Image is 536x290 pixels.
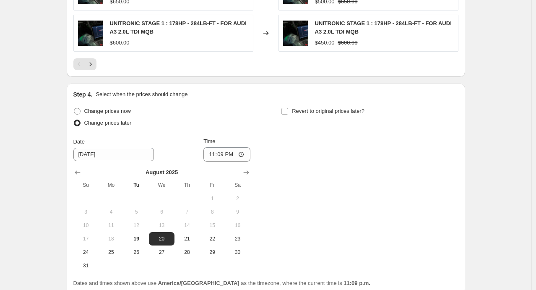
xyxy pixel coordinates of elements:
[200,192,225,205] button: Friday August 1 2025
[152,182,171,188] span: We
[127,209,146,215] span: 5
[149,178,174,192] th: Wednesday
[200,205,225,219] button: Friday August 8 2025
[203,138,215,144] span: Time
[110,20,247,35] span: UNITRONIC STAGE 1 : 178HP - 284LB-FT - FOR AUDI A3 2.0L TDI MQB
[99,205,124,219] button: Monday August 4 2025
[77,235,95,242] span: 17
[178,235,196,242] span: 21
[77,182,95,188] span: Su
[228,249,247,256] span: 30
[178,249,196,256] span: 28
[73,259,99,272] button: Sunday August 31 2025
[178,209,196,215] span: 7
[73,178,99,192] th: Sunday
[174,219,200,232] button: Thursday August 14 2025
[102,182,120,188] span: Mo
[73,90,93,99] h2: Step 4.
[240,167,252,178] button: Show next month, September 2025
[152,235,171,242] span: 20
[124,205,149,219] button: Tuesday August 5 2025
[127,182,146,188] span: Tu
[203,222,221,229] span: 15
[127,249,146,256] span: 26
[84,108,131,114] span: Change prices now
[149,232,174,246] button: Wednesday August 20 2025
[228,209,247,215] span: 9
[73,138,85,145] span: Date
[84,120,132,126] span: Change prices later
[228,195,247,202] span: 2
[73,205,99,219] button: Sunday August 3 2025
[225,232,250,246] button: Saturday August 23 2025
[102,235,120,242] span: 18
[228,182,247,188] span: Sa
[178,222,196,229] span: 14
[124,246,149,259] button: Tuesday August 26 2025
[149,219,174,232] button: Wednesday August 13 2025
[124,219,149,232] button: Tuesday August 12 2025
[149,246,174,259] button: Wednesday August 27 2025
[85,58,96,70] button: Next
[203,147,250,162] input: 12:00
[110,39,130,46] span: $600.00
[99,219,124,232] button: Monday August 11 2025
[99,232,124,246] button: Monday August 18 2025
[73,148,154,161] input: 8/19/2025
[203,249,221,256] span: 29
[174,246,200,259] button: Thursday August 28 2025
[178,182,196,188] span: Th
[102,249,120,256] span: 25
[225,246,250,259] button: Saturday August 30 2025
[200,232,225,246] button: Friday August 22 2025
[228,235,247,242] span: 23
[200,178,225,192] th: Friday
[99,246,124,259] button: Monday August 25 2025
[203,182,221,188] span: Fr
[228,222,247,229] span: 16
[343,280,370,286] b: 11:09 p.m.
[73,58,96,70] nav: Pagination
[127,222,146,229] span: 12
[127,235,146,242] span: 19
[158,280,239,286] b: America/[GEOGRAPHIC_DATA]
[338,39,358,46] span: $600.00
[200,219,225,232] button: Friday August 15 2025
[315,39,335,46] span: $450.00
[99,178,124,192] th: Monday
[73,246,99,259] button: Sunday August 24 2025
[124,232,149,246] button: Today Tuesday August 19 2025
[152,222,171,229] span: 13
[102,209,120,215] span: 4
[225,219,250,232] button: Saturday August 16 2025
[225,205,250,219] button: Saturday August 9 2025
[152,249,171,256] span: 27
[77,222,95,229] span: 10
[203,235,221,242] span: 22
[124,178,149,192] th: Tuesday
[203,195,221,202] span: 1
[203,209,221,215] span: 8
[77,249,95,256] span: 24
[174,232,200,246] button: Thursday August 21 2025
[283,21,308,46] img: uniconnectplusunitronicweb_13_80x.jpg
[152,209,171,215] span: 6
[149,205,174,219] button: Wednesday August 6 2025
[77,262,95,269] span: 31
[292,108,364,114] span: Revert to original prices later?
[73,280,370,286] span: Dates and times shown above use as the timezone, where the current time is
[225,178,250,192] th: Saturday
[73,232,99,246] button: Sunday August 17 2025
[73,219,99,232] button: Sunday August 10 2025
[200,246,225,259] button: Friday August 29 2025
[174,205,200,219] button: Thursday August 7 2025
[78,21,103,46] img: uniconnectplusunitronicweb_13_80x.jpg
[102,222,120,229] span: 11
[77,209,95,215] span: 3
[96,90,187,99] p: Select when the prices should change
[174,178,200,192] th: Thursday
[225,192,250,205] button: Saturday August 2 2025
[315,20,452,35] span: UNITRONIC STAGE 1 : 178HP - 284LB-FT - FOR AUDI A3 2.0L TDI MQB
[72,167,83,178] button: Show previous month, July 2025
